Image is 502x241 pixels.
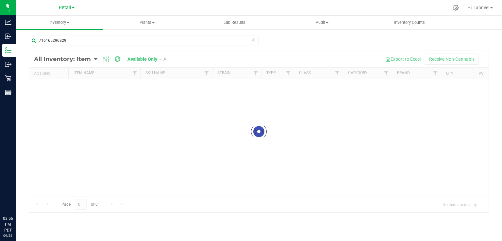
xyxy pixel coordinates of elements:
span: Retail [59,5,71,10]
a: Inventory [16,16,103,29]
span: Clear [251,36,256,44]
p: 09/26 [3,233,13,238]
inline-svg: Reports [5,89,11,96]
span: Plants [104,20,191,25]
span: Lab Results [215,20,254,25]
input: Search Item Name, Retail Display Name, SKU, Part Number... [29,36,259,45]
span: Audit [278,20,365,25]
inline-svg: Inbound [5,33,11,40]
a: Inventory Counts [366,16,453,29]
p: 03:56 PM PDT [3,216,13,233]
a: Lab Results [191,16,278,29]
inline-svg: Inventory [5,47,11,54]
span: Inventory [16,20,103,25]
div: Manage settings [452,5,460,11]
a: Audit [278,16,366,29]
span: Hi, Tahnee! [467,5,490,10]
inline-svg: Retail [5,75,11,82]
span: Inventory Counts [385,20,434,25]
a: Plants [103,16,191,29]
inline-svg: Analytics [5,19,11,25]
inline-svg: Outbound [5,61,11,68]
